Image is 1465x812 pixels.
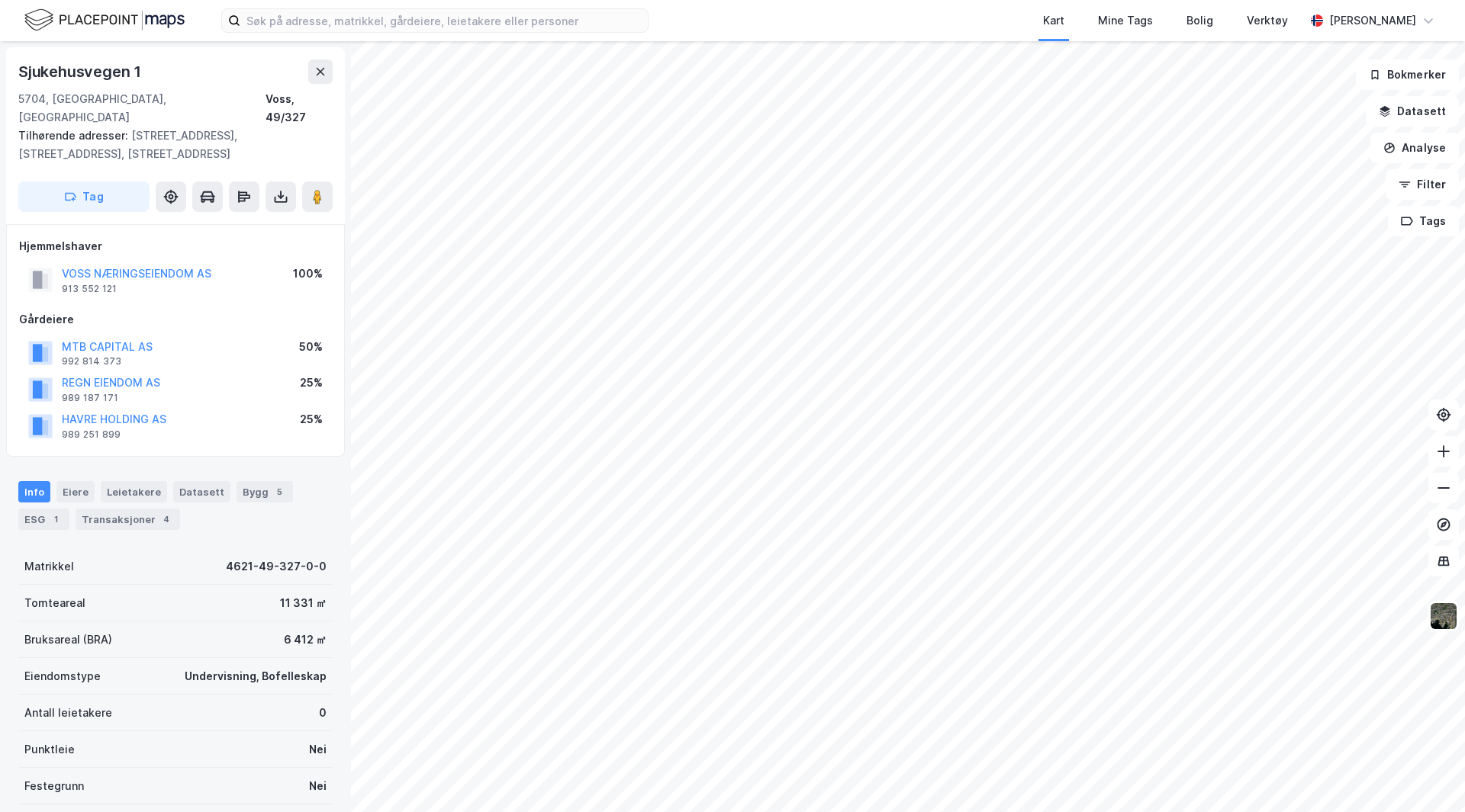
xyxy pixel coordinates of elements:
div: Nei [309,777,327,795]
div: 992 814 373 [62,355,121,367]
div: Eiendomstype [24,667,101,685]
div: Kart [1043,11,1064,30]
div: Mine Tags [1098,11,1153,30]
div: Gårdeiere [19,310,332,329]
div: Tomteareal [24,594,85,612]
div: 6 412 ㎡ [284,631,327,649]
div: Matrikkel [24,557,74,576]
div: Datasett [173,481,230,502]
button: Filter [1386,169,1459,200]
div: 989 251 899 [62,428,121,441]
button: Datasett [1366,96,1459,127]
div: Antall leietakere [24,704,112,722]
div: Festegrunn [24,777,84,795]
span: Tilhørende adresser: [18,129,131,142]
div: Leietakere [101,481,167,502]
button: Analyse [1370,133,1459,163]
img: logo.f888ab2527a4732fd821a326f86c7f29.svg [24,7,185,34]
div: Eiere [56,481,95,502]
div: 11 331 ㎡ [280,594,327,612]
div: Sjukehusvegen 1 [18,59,144,84]
div: Hjemmelshaver [19,237,332,255]
div: 25% [300,410,323,428]
div: [STREET_ADDRESS], [STREET_ADDRESS], [STREET_ADDRESS] [18,127,320,163]
div: 1 [48,512,63,527]
div: 5704, [GEOGRAPHIC_DATA], [GEOGRAPHIC_DATA] [18,90,266,127]
div: Verktøy [1247,11,1288,30]
input: Søk på adresse, matrikkel, gårdeiere, leietakere eller personer [240,9,648,32]
div: [PERSON_NAME] [1329,11,1416,30]
div: 913 552 121 [62,283,117,295]
button: Tags [1388,206,1459,236]
div: ESG [18,509,69,530]
div: Bruksareal (BRA) [24,631,112,649]
div: Punktleie [24,740,75,759]
div: Undervisning, Bofelleskap [185,667,327,685]
div: 50% [299,338,323,356]
div: Nei [309,740,327,759]
div: 4621-49-327-0-0 [226,557,327,576]
button: Tag [18,181,150,212]
button: Bokmerker [1356,59,1459,90]
div: 4 [159,512,174,527]
div: 5 [272,484,287,499]
div: Transaksjoner [76,509,180,530]
div: Info [18,481,50,502]
div: 100% [293,265,323,283]
div: Bolig [1186,11,1213,30]
div: 0 [319,704,327,722]
img: 9k= [1429,602,1458,631]
div: 989 187 171 [62,392,118,404]
div: Bygg [237,481,293,502]
div: Voss, 49/327 [266,90,333,127]
iframe: Chat Widget [1389,739,1465,812]
div: 25% [300,374,323,392]
div: Kontrollprogram for chat [1389,739,1465,812]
